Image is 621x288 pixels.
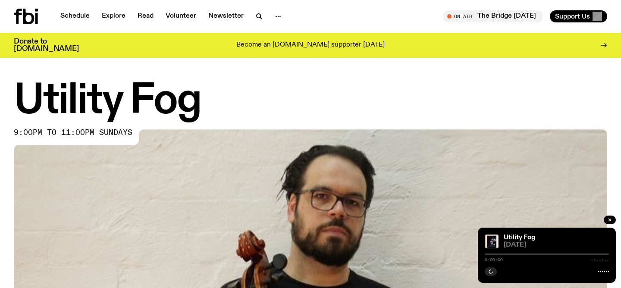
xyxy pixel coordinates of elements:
button: Support Us [550,10,607,22]
span: Support Us [555,13,590,20]
a: Volunteer [160,10,201,22]
span: -:--:-- [591,258,609,262]
a: Utility Fog [504,234,535,241]
a: Schedule [55,10,95,22]
a: Read [132,10,159,22]
a: Newsletter [203,10,249,22]
span: 0:00:00 [485,258,503,262]
h1: Utility Fog [14,82,607,121]
h3: Donate to [DOMAIN_NAME] [14,38,79,53]
img: doseone & Steel Tipped Dove - All Portrait, No Chorus [485,235,499,248]
span: 9:00pm to 11:00pm sundays [14,129,132,136]
span: [DATE] [504,242,609,248]
p: Become an [DOMAIN_NAME] supporter [DATE] [236,41,385,49]
a: Explore [97,10,131,22]
button: On AirThe Bridge [DATE] [443,10,543,22]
